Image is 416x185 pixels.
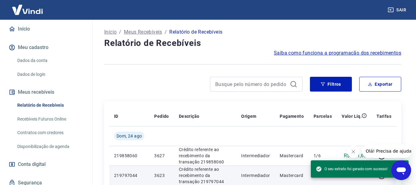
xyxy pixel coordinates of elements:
p: Descrição [179,113,200,119]
p: Mastercard [280,172,304,179]
a: Disponibilização de agenda [15,140,85,153]
p: Parcelas [314,113,332,119]
a: Meus Recebíveis [124,28,162,36]
img: Vindi [7,0,47,19]
p: Pagamento [280,113,304,119]
iframe: Botão para abrir a janela de mensagens [391,160,411,180]
a: Recebíveis Futuros Online [15,113,85,125]
p: R$ 281,62 [344,152,367,159]
p: 219797044 [114,172,144,179]
p: Tarifas [377,113,391,119]
p: Origem [241,113,256,119]
a: Conta digital [7,158,85,171]
button: Exportar [359,77,401,92]
p: 219858060 [114,153,144,159]
a: Início [104,28,117,36]
p: Valor Líq. [342,113,362,119]
iframe: Mensagem da empresa [362,144,411,158]
p: Intermediador [241,172,270,179]
p: Intermediador [241,153,270,159]
button: Meu cadastro [7,41,85,54]
span: Dom, 24 ago [117,133,142,139]
p: Relatório de Recebíveis [169,28,222,36]
a: Dados de login [15,68,85,81]
p: 1/6 [314,153,332,159]
p: / [119,28,121,36]
a: Dados da conta [15,54,85,67]
input: Busque pelo número do pedido [215,80,287,89]
p: 3623 [154,172,169,179]
span: Olá! Precisa de ajuda? [4,4,52,9]
button: Sair [386,4,409,16]
span: O seu extrato foi gerado com sucesso! [316,166,388,172]
h4: Relatório de Recebíveis [104,37,401,49]
a: Relatório de Recebíveis [15,99,85,112]
p: Crédito referente ao recebimento da transação 219858060 [179,146,231,165]
p: 3627 [154,153,169,159]
p: Crédito referente ao recebimento da transação 219797044 [179,166,231,185]
p: ID [114,113,118,119]
button: Meus recebíveis [7,85,85,99]
span: Conta digital [18,160,46,169]
iframe: Fechar mensagem [347,146,360,158]
button: Filtros [310,77,352,92]
a: Início [7,22,85,36]
a: Contratos com credores [15,126,85,139]
p: Mastercard [280,153,304,159]
p: / [165,28,167,36]
p: Pedido [154,113,169,119]
a: Saiba como funciona a programação dos recebimentos [274,49,401,57]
